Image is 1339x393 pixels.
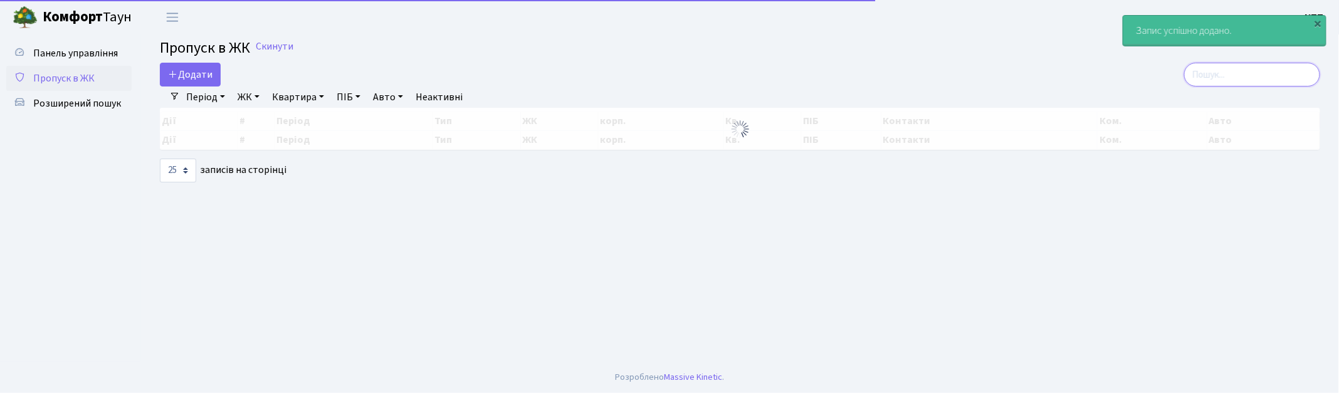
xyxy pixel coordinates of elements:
[615,370,724,384] div: Розроблено .
[160,37,250,59] span: Пропуск в ЖК
[1123,16,1326,46] div: Запис успішно додано.
[6,41,132,66] a: Панель управління
[160,159,286,182] label: записів на сторінці
[168,68,213,81] span: Додати
[43,7,132,28] span: Таун
[233,86,265,108] a: ЖК
[160,63,221,86] a: Додати
[6,66,132,91] a: Пропуск в ЖК
[332,86,365,108] a: ПІБ
[6,91,132,116] a: Розширений пошук
[33,46,118,60] span: Панель управління
[730,119,750,139] img: Обробка...
[157,7,188,28] button: Переключити навігацію
[267,86,329,108] a: Квартира
[1312,17,1325,29] div: ×
[13,5,38,30] img: logo.png
[1305,10,1324,25] a: КПП
[160,159,196,182] select: записів на сторінці
[256,41,293,53] a: Скинути
[181,86,230,108] a: Період
[1305,11,1324,24] b: КПП
[43,7,103,27] b: Комфорт
[368,86,408,108] a: Авто
[411,86,468,108] a: Неактивні
[664,370,722,384] a: Massive Kinetic
[1184,63,1320,86] input: Пошук...
[33,97,121,110] span: Розширений пошук
[33,71,95,85] span: Пропуск в ЖК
